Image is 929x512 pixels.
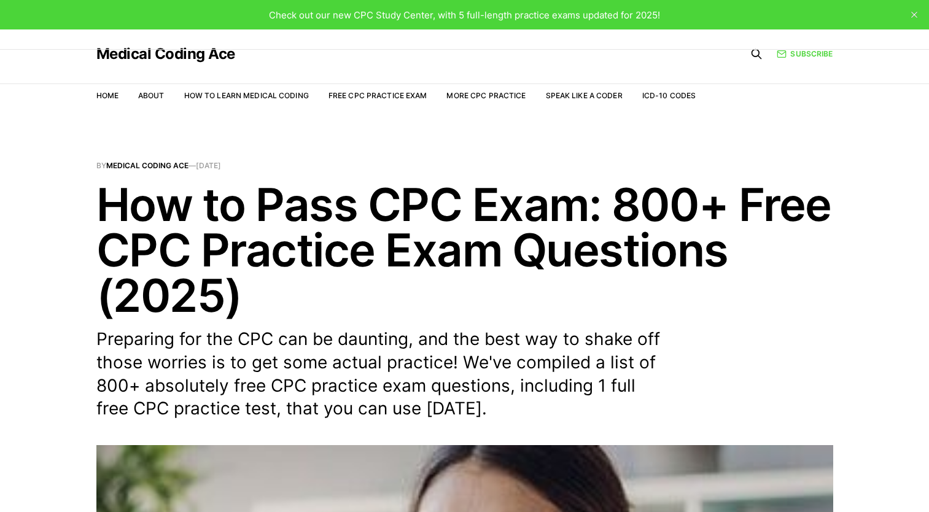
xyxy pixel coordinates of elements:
span: By — [96,162,833,169]
a: Home [96,91,119,100]
a: How to Learn Medical Coding [184,91,309,100]
a: Speak Like a Coder [546,91,623,100]
a: ICD-10 Codes [642,91,696,100]
p: Preparing for the CPC can be daunting, and the best way to shake off those worries is to get some... [96,328,661,421]
iframe: portal-trigger [729,452,929,512]
span: Check out our new CPC Study Center, with 5 full-length practice exams updated for 2025! [269,9,660,21]
time: [DATE] [196,161,221,170]
h1: How to Pass CPC Exam: 800+ Free CPC Practice Exam Questions (2025) [96,182,833,318]
a: Subscribe [777,48,833,60]
a: Free CPC Practice Exam [328,91,427,100]
button: close [904,5,924,25]
a: About [138,91,165,100]
a: More CPC Practice [446,91,526,100]
a: Medical Coding Ace [96,47,235,61]
a: Medical Coding Ace [106,161,189,170]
